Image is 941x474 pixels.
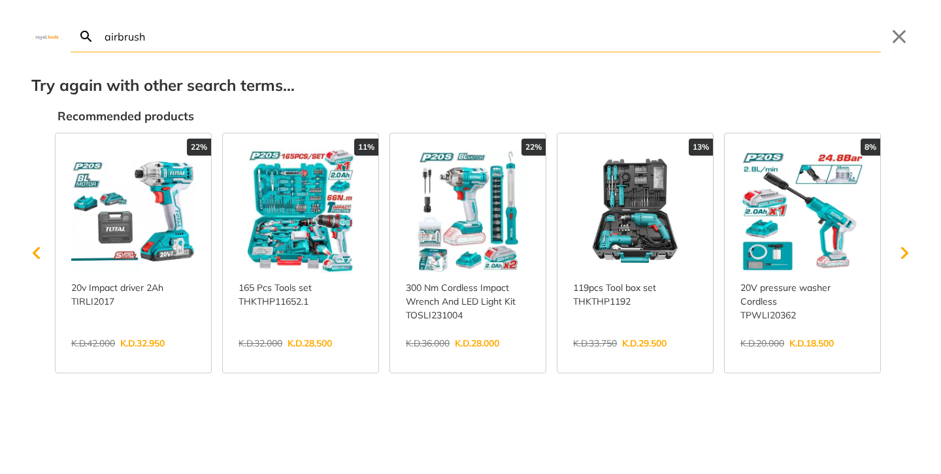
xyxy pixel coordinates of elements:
div: Recommended products [58,107,910,125]
svg: Scroll right [891,240,917,266]
input: Search… [102,21,881,52]
div: 11% [354,139,378,156]
div: Try again with other search terms… [31,73,910,97]
img: Close [31,33,63,39]
div: 8% [861,139,880,156]
svg: Scroll left [24,240,50,266]
svg: Search [78,29,94,44]
div: 22% [521,139,546,156]
div: 22% [187,139,211,156]
div: 13% [689,139,713,156]
button: Close [889,26,910,47]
